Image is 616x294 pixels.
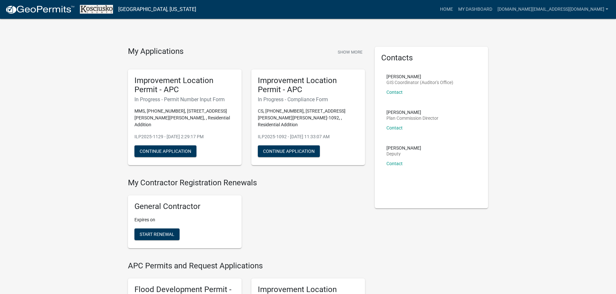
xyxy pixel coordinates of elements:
p: [PERSON_NAME] [386,110,438,115]
span: Start Renewal [140,231,174,237]
a: Contact [386,161,403,166]
a: Home [437,3,456,16]
p: Expires on [134,216,235,223]
a: [DOMAIN_NAME][EMAIL_ADDRESS][DOMAIN_NAME] [495,3,611,16]
p: [PERSON_NAME] [386,74,453,79]
img: Kosciusko County, Indiana [80,5,113,14]
wm-registration-list-section: My Contractor Registration Renewals [128,178,365,253]
h6: In Progress - Compliance Form [258,96,358,103]
h4: APC Permits and Request Applications [128,261,365,271]
button: Show More [335,47,365,57]
a: My Dashboard [456,3,495,16]
h5: Improvement Location Permit - APC [134,76,235,95]
a: [GEOGRAPHIC_DATA], [US_STATE] [118,4,196,15]
p: ILP2025-1092 - [DATE] 11:33:07 AM [258,133,358,140]
button: Continue Application [134,145,196,157]
p: ILP2025-1129 - [DATE] 2:29:17 PM [134,133,235,140]
h5: General Contractor [134,202,235,211]
p: GIS Coordinator (Auditor's Office) [386,80,453,85]
p: [PERSON_NAME] [386,146,421,150]
button: Continue Application [258,145,320,157]
a: Contact [386,90,403,95]
h6: In Progress - Permit Number Input Form [134,96,235,103]
p: Deputy [386,152,421,156]
h4: My Applications [128,47,183,56]
p: MMS, [PHONE_NUMBER], [STREET_ADDRESS][PERSON_NAME][PERSON_NAME], , Residential Addition [134,108,235,128]
p: CS, [PHONE_NUMBER], [STREET_ADDRESS][PERSON_NAME][PERSON_NAME]-1092, , Residential Addition [258,108,358,128]
h5: Contacts [381,53,482,63]
h5: Improvement Location Permit - APC [258,76,358,95]
a: Contact [386,125,403,130]
h4: My Contractor Registration Renewals [128,178,365,188]
p: Plan Commission Director [386,116,438,120]
button: Start Renewal [134,228,180,240]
